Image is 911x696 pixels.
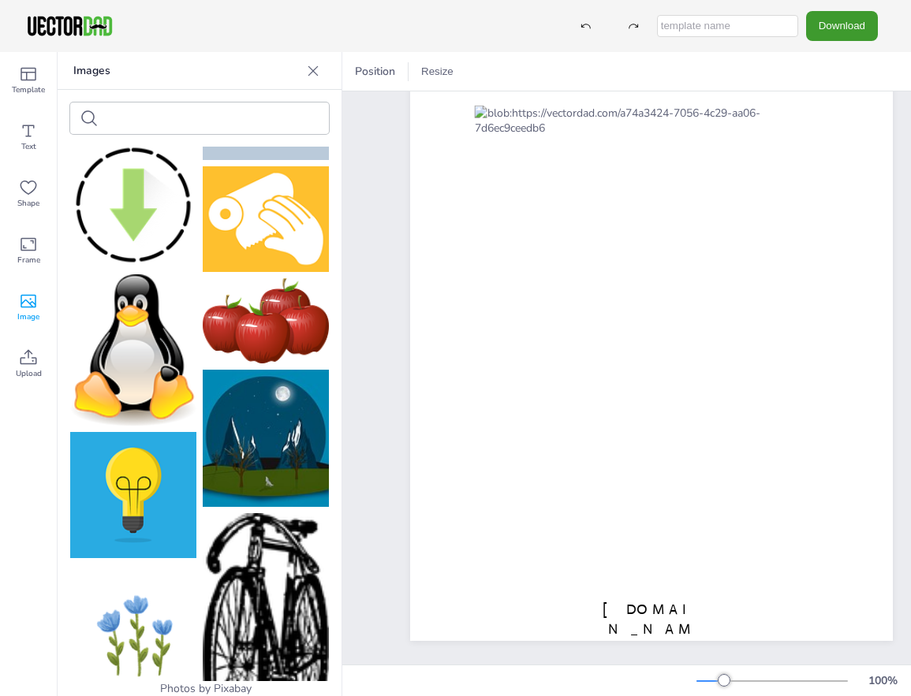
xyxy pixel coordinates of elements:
button: Resize [415,59,460,84]
p: Images [73,52,301,90]
span: Frame [17,254,40,266]
img: lightbulb-2824863_150.png [70,432,196,558]
span: Position [352,64,398,79]
img: towel-1774910_150.png [203,166,329,272]
span: Upload [16,367,42,380]
button: Download [806,11,878,40]
div: Photos by [58,681,342,696]
img: apples-575317_150.png [203,278,329,363]
span: Image [17,311,39,323]
img: download-1717155_150.png [70,142,196,268]
a: Pixabay [214,681,252,696]
img: penguin-42936_150.png [70,274,196,426]
input: template name [657,15,798,37]
span: Shape [17,197,39,210]
span: Template [12,84,45,96]
img: VectorDad-1.png [25,14,114,38]
img: flowers-7475758_150.png [70,564,196,690]
div: 100 % [864,673,902,688]
span: [DOMAIN_NAME] [603,601,700,657]
span: Text [21,140,36,153]
img: vector-graphic-8149677_150.jpg [203,370,329,507]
